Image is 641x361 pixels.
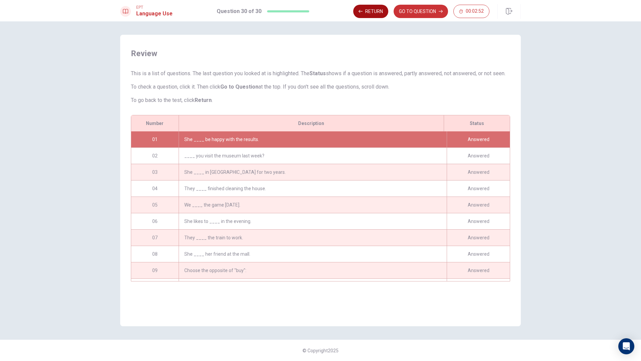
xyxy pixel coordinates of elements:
button: Return [353,5,388,18]
div: 05 [131,197,179,213]
div: Description [179,115,444,131]
div: Answered [447,197,510,213]
p: To check a question, click it. Then click at the top. If you don't see all the questions, scroll ... [131,83,510,91]
span: Review [131,48,510,59]
div: She ____ in [GEOGRAPHIC_DATA] for two years. [179,164,447,180]
span: EPT [136,5,173,10]
div: They ____ finished cleaning the house. [179,180,447,197]
div: 07 [131,230,179,246]
div: Answered [447,262,510,278]
div: She ____ her keys on the table. [179,279,447,295]
div: Answered [447,180,510,197]
div: We ____ the game [DATE]. [179,197,447,213]
span: © Copyright 2025 [302,348,339,353]
div: Open Intercom Messenger [618,338,634,354]
div: Answered [447,230,510,246]
strong: Go to Question [220,84,258,90]
div: She likes to ____ in the evening. [179,213,447,229]
div: Answered [447,279,510,295]
div: 06 [131,213,179,229]
div: ____ you visit the museum last week? [179,148,447,164]
div: Answered [447,164,510,180]
div: Choose the opposite of "buy": [179,262,447,278]
h1: Question 30 of 30 [217,7,261,15]
div: They ____ the train to work. [179,230,447,246]
div: Answered [447,131,510,147]
div: Answered [447,148,510,164]
div: Number [131,115,179,131]
p: This is a list of questions. The last question you looked at is highlighted. The shows if a quest... [131,70,510,78]
div: 01 [131,131,179,147]
button: GO TO QUESTION [394,5,448,18]
button: 00:02:52 [453,5,489,18]
div: Status [444,115,510,131]
div: 10 [131,279,179,295]
div: Answered [447,246,510,262]
div: 08 [131,246,179,262]
div: 09 [131,262,179,278]
p: To go back to the test, click . [131,96,510,104]
div: She ____ be happy with the results. [179,131,447,147]
div: Answered [447,213,510,229]
strong: Return [195,97,212,103]
h1: Language Use [136,10,173,18]
div: 03 [131,164,179,180]
div: She ____ her friend at the mall. [179,246,447,262]
div: 04 [131,180,179,197]
span: 00:02:52 [466,9,484,14]
div: 02 [131,148,179,164]
strong: Status [309,70,326,77]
